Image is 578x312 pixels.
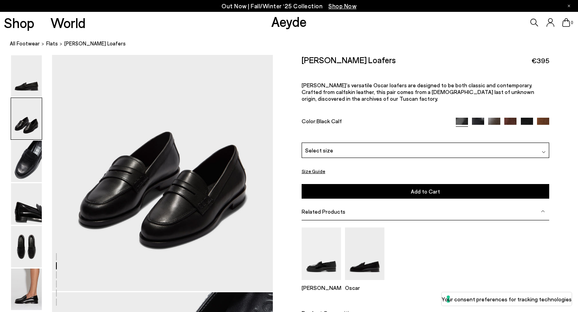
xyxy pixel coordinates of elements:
[10,33,578,55] nav: breadcrumb
[11,141,42,182] img: Oscar Leather Loafers - Image 3
[345,227,384,280] img: Oscar Leather Loafers
[345,274,384,291] a: Oscar Leather Loafers Oscar
[411,188,440,195] span: Add to Cart
[531,56,549,66] span: €395
[271,13,307,30] a: Aeyde
[46,39,58,48] a: flats
[302,118,448,127] div: Color:
[46,40,58,47] span: flats
[302,274,341,291] a: Leon Loafers [PERSON_NAME]
[10,39,40,48] a: All Footwear
[222,1,356,11] p: Out Now | Fall/Winter ‘25 Collection
[302,55,396,65] h2: [PERSON_NAME] Loafers
[541,209,545,213] img: svg%3E
[11,226,42,267] img: Oscar Leather Loafers - Image 5
[302,208,345,214] span: Related Products
[442,292,572,306] button: Your consent preferences for tracking technologies
[302,284,341,291] p: [PERSON_NAME]
[562,18,570,27] a: 0
[542,150,546,154] img: svg%3E
[302,166,325,176] button: Size Guide
[570,21,574,25] span: 0
[302,184,549,199] button: Add to Cart
[317,118,342,124] span: Black Calf
[11,269,42,310] img: Oscar Leather Loafers - Image 6
[11,55,42,97] img: Oscar Leather Loafers - Image 1
[11,183,42,225] img: Oscar Leather Loafers - Image 4
[302,81,534,101] span: [PERSON_NAME]’s versatile Oscar loafers are designed to be both classic and contemporary. Crafted...
[442,295,572,303] label: Your consent preferences for tracking technologies
[4,16,34,30] a: Shop
[64,39,126,48] span: [PERSON_NAME] Loafers
[328,2,356,9] span: Navigate to /collections/new-in
[345,284,384,291] p: Oscar
[305,146,333,154] span: Select size
[11,98,42,139] img: Oscar Leather Loafers - Image 2
[50,16,86,30] a: World
[302,227,341,280] img: Leon Loafers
